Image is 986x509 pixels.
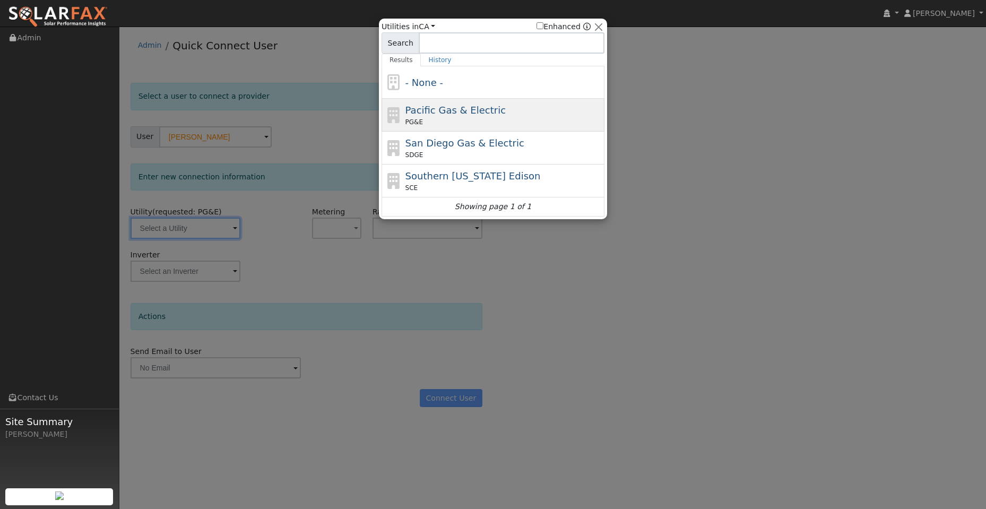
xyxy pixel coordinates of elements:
[405,150,423,160] span: SDGE
[5,415,114,429] span: Site Summary
[419,22,435,31] a: CA
[382,32,419,54] span: Search
[405,170,541,182] span: Southern [US_STATE] Edison
[537,22,543,29] input: Enhanced
[405,77,443,88] span: - None -
[913,9,975,18] span: [PERSON_NAME]
[405,117,423,127] span: PG&E
[455,201,531,212] i: Showing page 1 of 1
[382,54,421,66] a: Results
[405,105,506,116] span: Pacific Gas & Electric
[537,21,591,32] span: Show enhanced providers
[421,54,460,66] a: History
[537,21,581,32] label: Enhanced
[55,491,64,500] img: retrieve
[8,6,108,28] img: SolarFax
[405,137,524,149] span: San Diego Gas & Electric
[583,22,591,31] a: Enhanced Providers
[5,429,114,440] div: [PERSON_NAME]
[382,21,435,32] span: Utilities in
[405,183,418,193] span: SCE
